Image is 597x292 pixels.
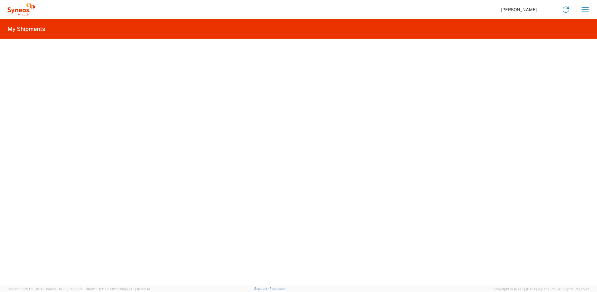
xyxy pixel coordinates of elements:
h2: My Shipments [7,25,45,33]
span: [DATE] 10:23:34 [125,287,150,291]
span: [PERSON_NAME] [501,7,537,12]
span: [DATE] 10:32:38 [57,287,82,291]
a: Support [254,287,270,290]
span: Copyright © [DATE]-[DATE] Agistix Inc., All Rights Reserved [493,286,590,292]
span: Client: 2025.17.0-159f9de [85,287,150,291]
span: Server: 2025.17.0-1194904eeae [7,287,82,291]
a: Feedback [269,287,285,290]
